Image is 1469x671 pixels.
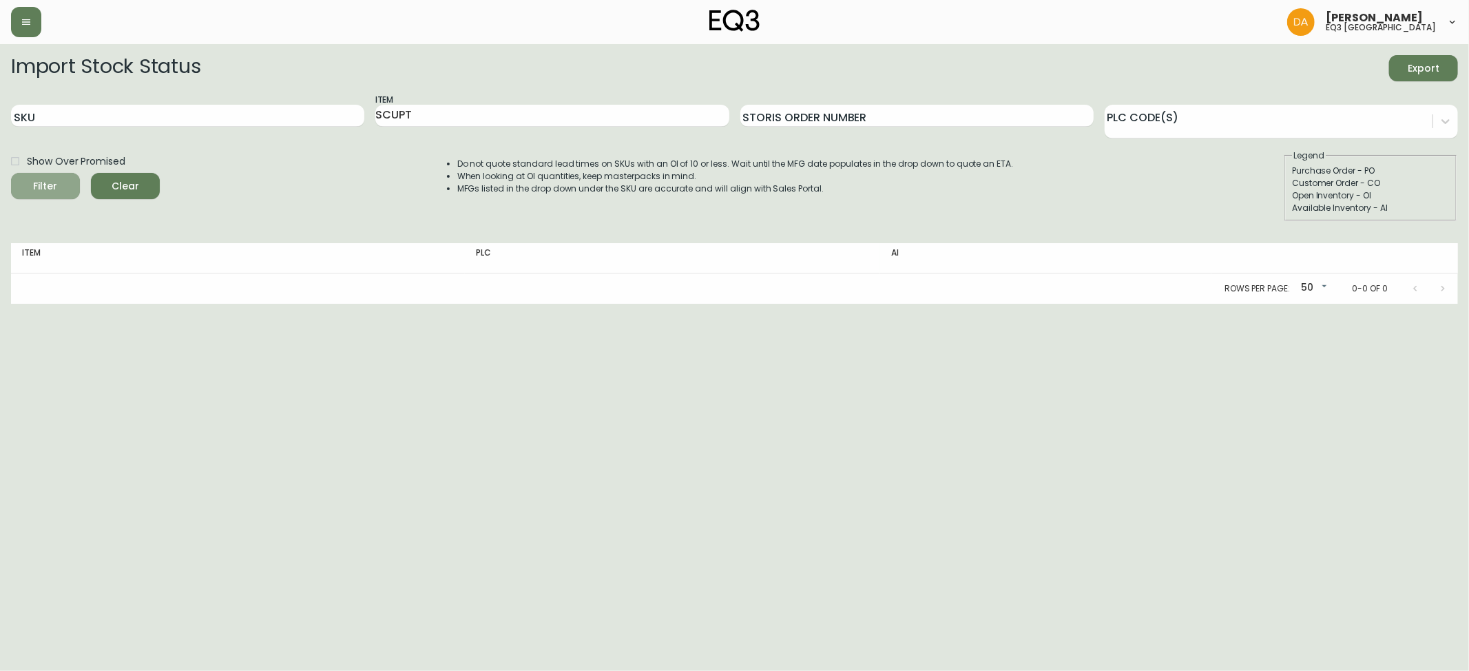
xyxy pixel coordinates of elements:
img: dd1a7e8db21a0ac8adbf82b84ca05374 [1287,8,1315,36]
div: Available Inventory - AI [1292,202,1449,214]
h5: eq3 [GEOGRAPHIC_DATA] [1326,23,1436,32]
span: Clear [102,178,149,195]
button: Export [1389,55,1458,81]
th: Item [11,243,465,273]
th: AI [880,243,1211,273]
p: 0-0 of 0 [1352,282,1388,295]
p: Rows per page: [1225,282,1290,295]
img: logo [709,10,760,32]
span: Show Over Promised [27,154,125,169]
legend: Legend [1292,149,1326,162]
li: MFGs listed in the drop down under the SKU are accurate and will align with Sales Portal. [457,183,1014,195]
li: Do not quote standard lead times on SKUs with an OI of 10 or less. Wait until the MFG date popula... [457,158,1014,170]
div: Open Inventory - OI [1292,189,1449,202]
div: 50 [1295,277,1330,300]
div: Purchase Order - PO [1292,165,1449,177]
button: Clear [91,173,160,199]
li: When looking at OI quantities, keep masterpacks in mind. [457,170,1014,183]
span: [PERSON_NAME] [1326,12,1423,23]
h2: Import Stock Status [11,55,200,81]
div: Customer Order - CO [1292,177,1449,189]
button: Filter [11,173,80,199]
th: PLC [465,243,880,273]
span: Export [1400,60,1447,77]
